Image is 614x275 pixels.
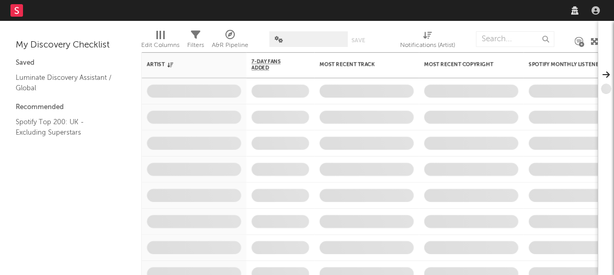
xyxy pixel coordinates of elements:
a: Spotify Top 200: UK - Excluding Superstars [16,116,115,138]
div: Filters [187,39,204,52]
div: Notifications (Artist) [400,39,455,52]
div: A&R Pipeline [212,26,248,56]
div: Saved [16,57,126,69]
div: Most Recent Track [320,62,398,68]
button: Save [351,38,365,43]
div: My Discovery Checklist [16,39,126,52]
a: Luminate Discovery Assistant / Global [16,72,115,93]
div: Spotify Monthly Listeners [529,62,607,68]
div: Most Recent Copyright [424,62,503,68]
input: Search... [476,31,554,47]
div: Edit Columns [141,39,179,52]
div: A&R Pipeline [212,39,248,52]
div: Notifications (Artist) [400,26,455,56]
span: 7-Day Fans Added [252,58,293,71]
div: Filters [187,26,204,56]
div: Artist [147,62,225,68]
div: Edit Columns [141,26,179,56]
div: Recommended [16,101,126,114]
